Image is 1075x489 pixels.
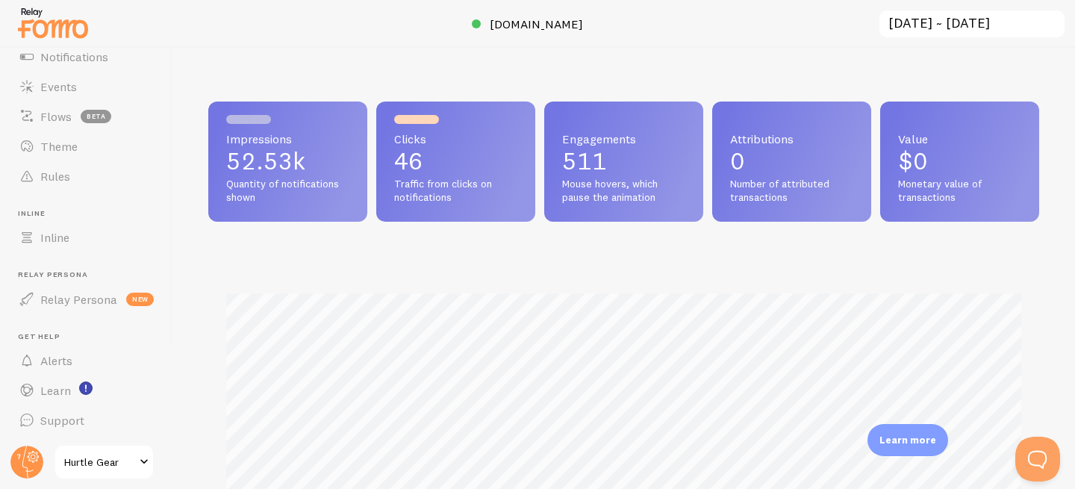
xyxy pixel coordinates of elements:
a: Theme [9,131,163,161]
span: Learn [40,383,71,398]
span: $0 [898,146,928,175]
span: Flows [40,109,72,124]
svg: <p>Watch New Feature Tutorials!</p> [79,381,93,395]
a: Learn [9,376,163,405]
span: new [126,293,154,306]
span: Number of attributed transactions [730,178,853,204]
a: Hurtle Gear [54,444,155,480]
span: Support [40,413,84,428]
a: Rules [9,161,163,191]
p: 511 [562,149,685,173]
span: Mouse hovers, which pause the animation [562,178,685,204]
a: Support [9,405,163,435]
p: Learn more [879,433,936,447]
span: beta [81,110,111,123]
span: Quantity of notifications shown [226,178,349,204]
iframe: Help Scout Beacon - Open [1015,437,1060,482]
span: Value [898,133,1021,145]
span: Alerts [40,353,72,368]
a: Inline [9,222,163,252]
span: Rules [40,169,70,184]
span: Hurtle Gear [64,453,135,471]
span: Notifications [40,49,108,64]
img: fomo-relay-logo-orange.svg [16,4,90,42]
span: Attributions [730,133,853,145]
a: Alerts [9,346,163,376]
a: Events [9,72,163,102]
span: Clicks [394,133,517,145]
p: 46 [394,149,517,173]
p: 52.53k [226,149,349,173]
div: Learn more [867,424,948,456]
span: Events [40,79,77,94]
a: Relay Persona new [9,284,163,314]
span: Traffic from clicks on notifications [394,178,517,204]
a: Flows beta [9,102,163,131]
span: Get Help [18,332,163,342]
span: Theme [40,139,78,154]
span: Engagements [562,133,685,145]
span: Impressions [226,133,349,145]
a: Notifications [9,42,163,72]
p: 0 [730,149,853,173]
span: Relay Persona [18,270,163,280]
span: Inline [18,209,163,219]
span: Inline [40,230,69,245]
span: Relay Persona [40,292,117,307]
span: Monetary value of transactions [898,178,1021,204]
